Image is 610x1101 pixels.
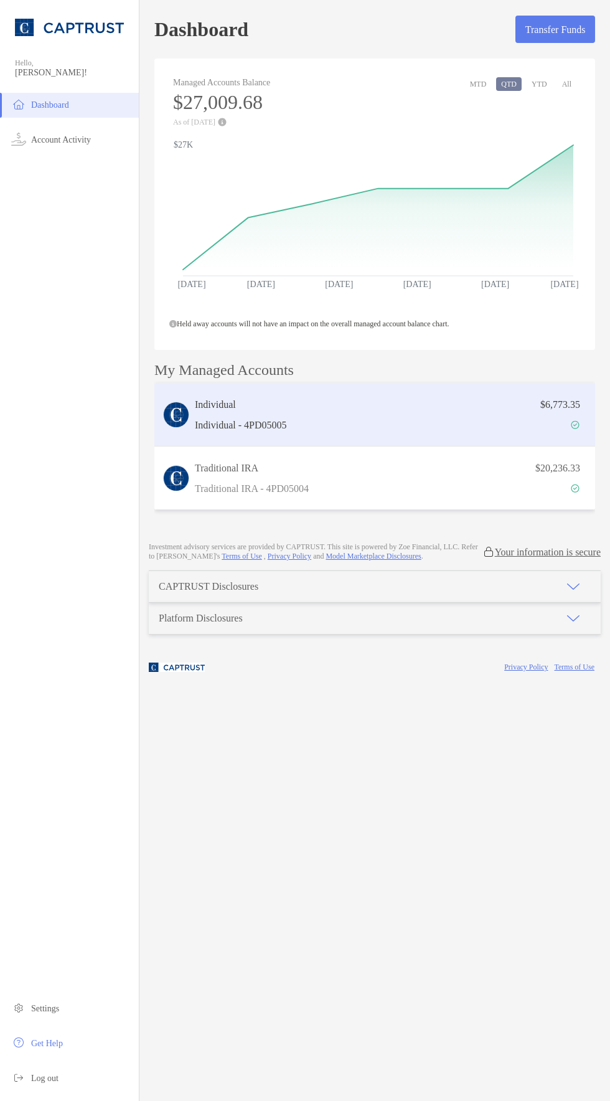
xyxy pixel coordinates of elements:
[11,1000,26,1015] img: settings icon
[31,100,69,110] span: Dashboard
[527,77,552,91] button: YTD
[571,420,579,429] img: Account Status icon
[515,16,595,43] button: Transfer Funds
[11,1035,26,1050] img: get-help icon
[566,611,581,626] img: icon arrow
[31,1004,59,1013] span: Settings
[218,118,227,126] img: Performance Info
[325,280,353,289] text: [DATE]
[195,481,309,496] p: Traditional IRA - 4PD05004
[403,280,431,289] text: [DATE]
[481,280,509,289] text: [DATE]
[159,613,243,624] div: Platform Disclosures
[268,552,311,560] a: Privacy Policy
[504,663,548,671] a: Privacy Policy
[540,397,580,412] p: $6,773.35
[31,135,91,144] span: Account Activity
[555,663,594,671] a: Terms of Use
[173,91,270,114] h3: $27,009.68
[195,417,287,433] p: Individual - 4PD05005
[164,402,189,427] img: logo account
[222,552,261,560] a: Terms of Use
[557,77,576,91] button: All
[195,397,287,412] h3: Individual
[11,131,26,146] img: activity icon
[566,579,581,594] img: icon arrow
[465,77,492,91] button: MTD
[154,362,294,378] p: My Managed Accounts
[11,97,26,111] img: household icon
[496,77,522,91] button: QTD
[247,280,275,289] text: [DATE]
[169,319,449,328] span: Held away accounts will not have an impact on the overall managed account balance chart.
[173,118,270,126] p: As of [DATE]
[173,77,270,88] h4: Managed Accounts Balance
[195,461,309,476] h3: Traditional IRA
[159,581,258,592] div: CAPTRUST Disclosures
[149,542,482,561] p: Investment advisory services are provided by CAPTRUST . This site is powered by Zoe Financial, LL...
[149,653,205,681] img: company logo
[31,1074,59,1083] span: Log out
[31,1039,63,1048] span: Get Help
[495,546,601,558] p: Your information is secure
[177,280,205,289] text: [DATE]
[15,5,124,50] img: CAPTRUST Logo
[326,552,421,560] a: Model Marketplace Disclosures
[535,460,580,476] p: $20,236.33
[571,484,579,493] img: Account Status icon
[164,466,189,491] img: logo account
[550,280,578,289] text: [DATE]
[11,1070,26,1085] img: logout icon
[15,68,131,78] span: [PERSON_NAME]!
[174,140,193,149] text: $27K
[154,15,248,44] h5: Dashboard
